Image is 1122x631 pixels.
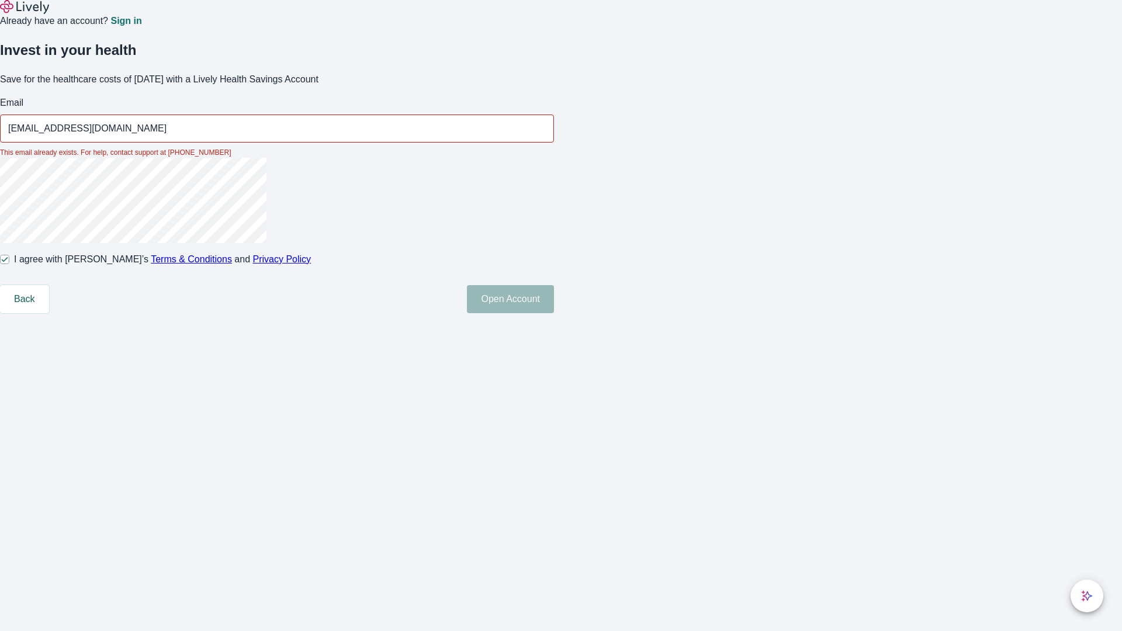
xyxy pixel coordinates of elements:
a: Privacy Policy [253,254,311,264]
a: Sign in [110,16,141,26]
svg: Lively AI Assistant [1081,590,1093,602]
a: Terms & Conditions [151,254,232,264]
span: I agree with [PERSON_NAME]’s and [14,252,311,266]
button: chat [1071,580,1103,612]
